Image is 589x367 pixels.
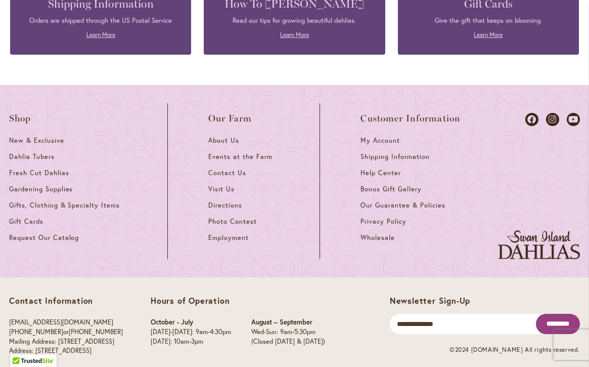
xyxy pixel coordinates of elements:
[208,217,257,226] span: Photo Contest
[219,16,370,25] p: Read our tips for growing beautiful dahlias.
[208,185,235,193] span: Visit Us
[251,318,325,328] p: August – September
[360,113,461,124] span: Customer Information
[546,113,559,126] a: Dahlias on Instagram
[525,113,538,126] a: Dahlias on Facebook
[151,318,231,328] p: October - July
[9,328,63,336] a: [PHONE_NUMBER]
[9,185,73,193] span: Gardening Supplies
[9,318,123,355] p: or Mailing Address: [STREET_ADDRESS] Address: [STREET_ADDRESS]
[413,16,564,25] p: Give the gift that keeps on blooming.
[9,113,31,124] span: Shop
[208,113,252,124] span: Our Farm
[390,295,470,306] span: Newsletter Sign-Up
[9,233,79,242] span: Request Our Catalog
[9,296,123,306] p: Contact Information
[86,31,115,38] a: Learn More
[280,31,309,38] a: Learn More
[567,113,580,126] a: Dahlias on Youtube
[474,31,503,38] a: Learn More
[9,169,69,177] span: Fresh Cut Dahlias
[151,296,325,306] p: Hours of Operation
[360,136,400,145] span: My Account
[9,136,64,145] span: New & Exclusive
[208,169,246,177] span: Contact Us
[360,169,401,177] span: Help Center
[208,233,249,242] span: Employment
[360,152,429,161] span: Shipping Information
[251,328,325,337] p: Wed-Sun: 9am-5:30pm
[151,328,231,337] p: [DATE]-[DATE]: 9am-4:30pm
[9,152,55,161] span: Dahlia Tubers
[208,201,242,210] span: Directions
[208,152,272,161] span: Events at the Farm
[25,16,176,25] p: Orders are shipped through the US Postal Service
[360,233,395,242] span: Wholesale
[360,201,445,210] span: Our Guarantee & Policies
[208,136,239,145] span: About Us
[69,328,123,336] a: [PHONE_NUMBER]
[360,185,421,193] span: Bonus Gift Gallery
[9,217,43,226] span: Gift Cards
[360,217,406,226] span: Privacy Policy
[9,201,120,210] span: Gifts, Clothing & Specialty Items
[9,318,113,327] a: [EMAIL_ADDRESS][DOMAIN_NAME]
